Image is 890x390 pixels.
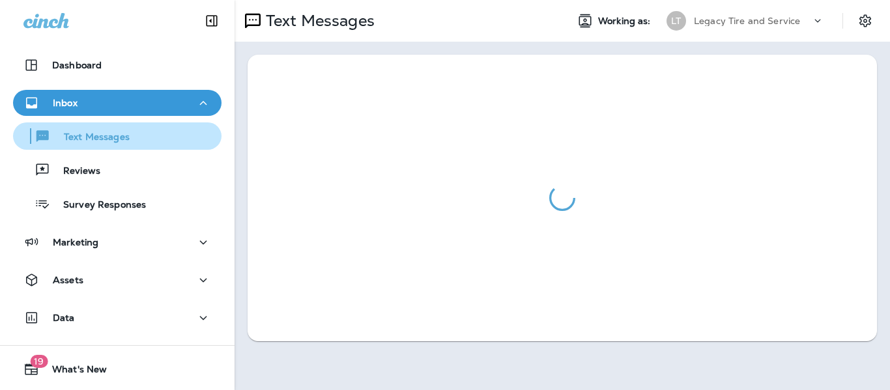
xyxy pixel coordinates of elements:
button: 19What's New [13,356,222,382]
button: Data [13,305,222,331]
p: Survey Responses [50,199,146,212]
p: Dashboard [52,60,102,70]
p: Text Messages [261,11,375,31]
button: Text Messages [13,122,222,150]
button: Inbox [13,90,222,116]
button: Marketing [13,229,222,255]
p: Marketing [53,237,98,247]
button: Survey Responses [13,190,222,217]
span: Working as: [598,16,653,27]
p: Assets [53,275,83,285]
p: Reviews [50,165,100,178]
div: LT [667,11,686,31]
button: Dashboard [13,52,222,78]
p: Legacy Tire and Service [694,16,800,26]
button: Reviews [13,156,222,184]
p: Inbox [53,98,78,108]
p: Text Messages [51,132,130,144]
button: Collapse Sidebar [194,8,230,34]
span: 19 [30,355,48,368]
span: What's New [39,364,107,380]
p: Data [53,313,75,323]
button: Settings [854,9,877,33]
button: Assets [13,267,222,293]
